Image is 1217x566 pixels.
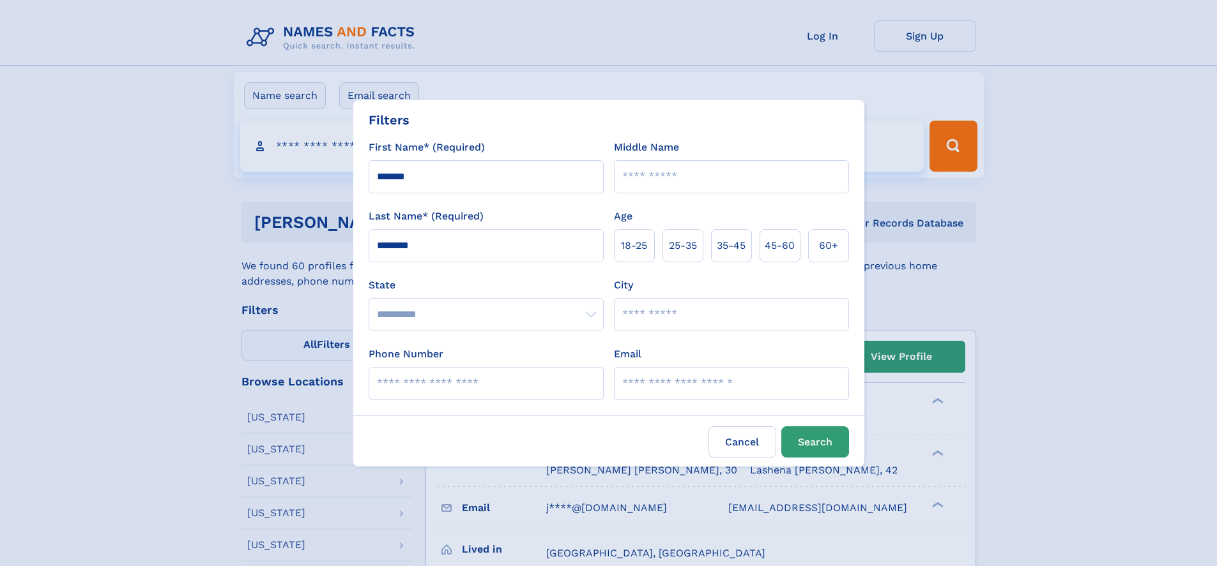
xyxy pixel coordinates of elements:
button: Search [781,426,849,458]
label: Phone Number [369,346,443,362]
div: Filters [369,110,409,130]
label: First Name* (Required) [369,140,485,155]
span: 18‑25 [621,238,647,253]
span: 25‑35 [669,238,697,253]
label: State [369,278,604,293]
span: 60+ [819,238,838,253]
span: 35‑45 [717,238,746,253]
label: Age [614,209,632,224]
label: Cancel [708,426,776,458]
label: Middle Name [614,140,679,155]
label: City [614,278,633,293]
label: Email [614,346,641,362]
label: Last Name* (Required) [369,209,484,224]
span: 45‑60 [765,238,795,253]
